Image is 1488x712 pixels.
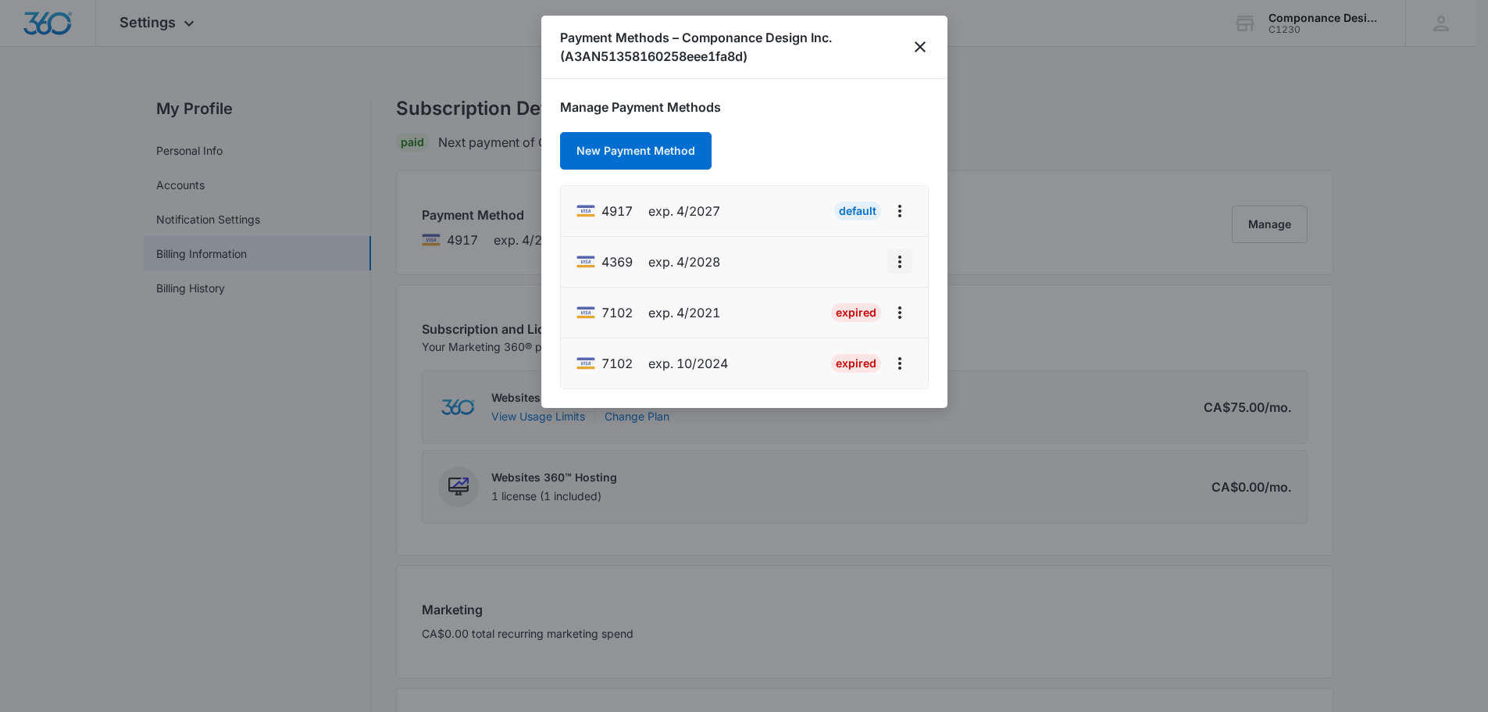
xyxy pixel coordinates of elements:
[560,28,913,66] h1: Payment Methods – Componance Design Inc. (A3AN51358160258eee1fa8d)
[887,249,912,274] button: actions.viewMore
[912,38,928,56] button: close
[834,202,881,220] div: Default
[648,252,720,271] span: exp. 4/2028
[648,354,728,373] span: exp. 10/2024
[648,303,720,322] span: exp. 4/2021
[601,202,633,220] span: brandLabels.visa ending with
[887,300,912,325] button: actions.viewMore
[887,199,912,224] button: actions.viewMore
[601,303,633,322] span: brandLabels.visa ending with
[648,202,720,220] span: exp. 4/2027
[601,354,633,373] span: brandLabels.visa ending with
[831,303,881,322] div: Expired
[560,98,929,116] h1: Manage Payment Methods
[601,252,633,271] span: brandLabels.visa ending with
[560,132,712,170] button: New Payment Method
[887,351,912,376] button: actions.viewMore
[831,354,881,373] div: Expired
